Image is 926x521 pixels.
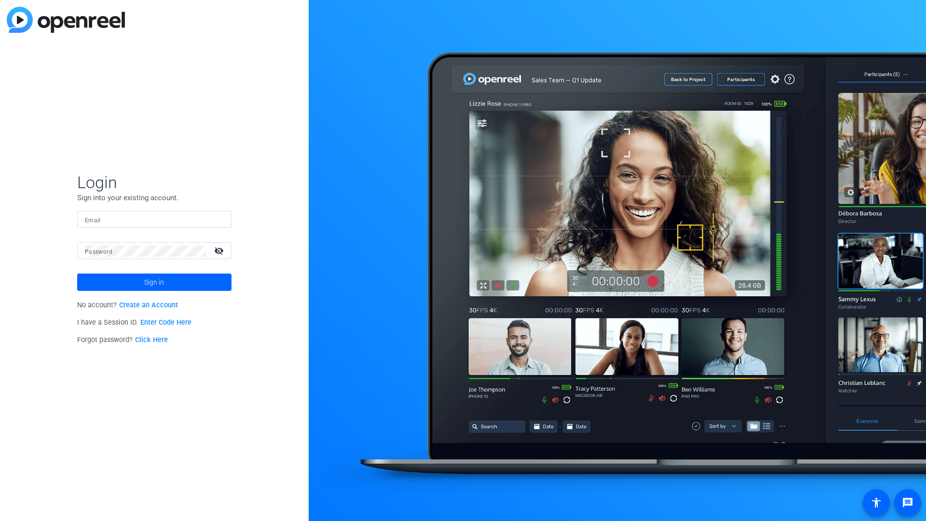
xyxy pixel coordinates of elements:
span: Forgot password? [77,336,168,344]
mat-label: Password [85,248,112,255]
mat-icon: accessibility [871,497,882,508]
button: Sign in [77,274,231,291]
input: Enter Email Address [85,214,224,225]
span: No account? [77,301,178,309]
a: Click Here [135,336,168,344]
a: Create an Account [119,301,178,309]
span: Sign in [144,270,164,294]
mat-label: Email [85,217,101,224]
span: Login [77,172,231,192]
mat-icon: visibility_off [208,244,231,258]
img: blue-gradient.svg [7,7,125,33]
mat-icon: message [902,497,913,508]
span: I have a Session ID. [77,318,191,327]
p: Sign into your existing account. [77,192,231,203]
a: Enter Code Here [140,318,191,327]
